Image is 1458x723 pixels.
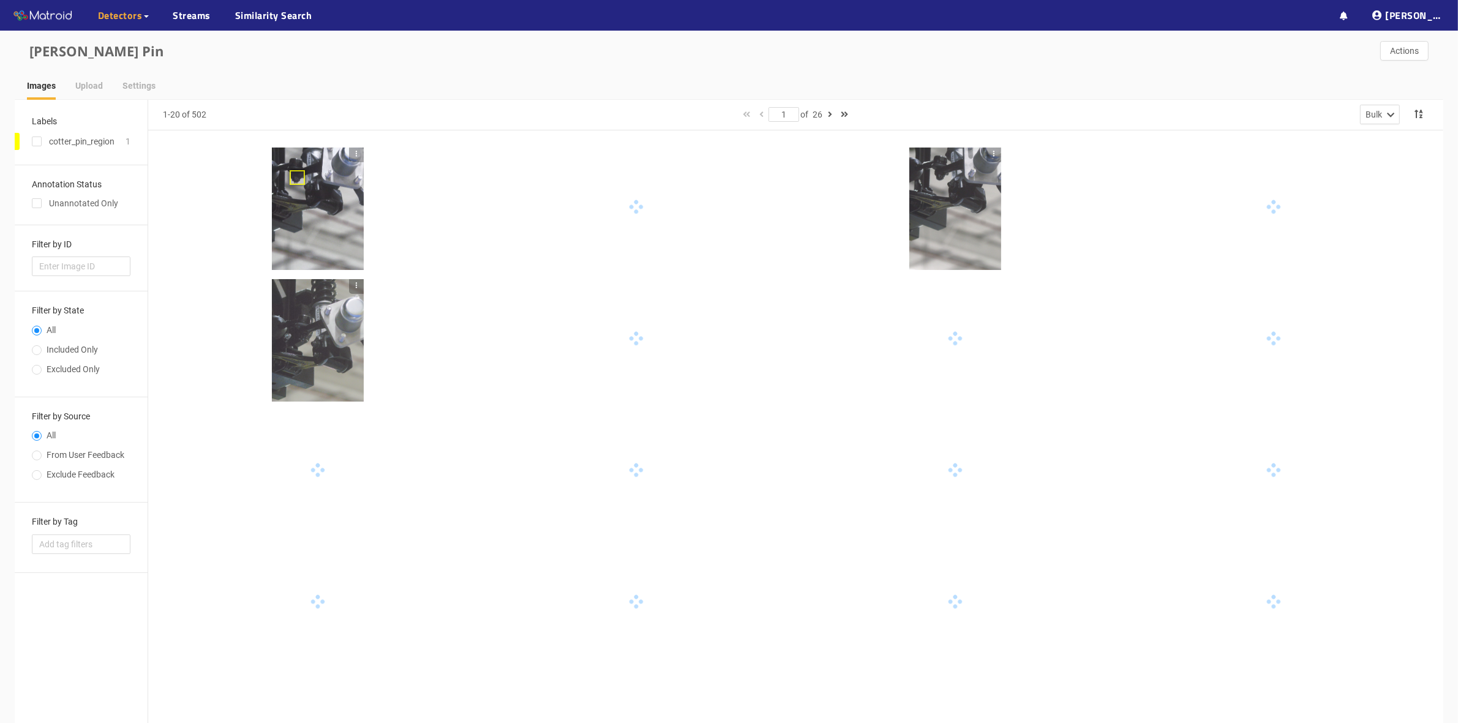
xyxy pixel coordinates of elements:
[39,538,123,551] span: Add tag filters
[32,412,130,421] h3: Filter by Source
[1390,44,1419,58] span: Actions
[1360,105,1400,124] button: Bulk
[126,135,130,148] div: 1
[29,40,729,62] div: [PERSON_NAME] Pin
[49,135,115,148] div: cotter_pin_region
[32,114,57,128] div: Labels
[32,180,130,189] h3: Annotation Status
[32,517,130,526] h3: Filter by Tag
[42,325,61,335] span: All
[32,257,130,276] input: Enter Image ID
[42,364,105,374] span: Excluded Only
[12,7,73,25] img: Matroid logo
[800,110,822,119] span: of 26
[42,450,129,460] span: From User Feedback
[235,8,312,23] a: Similarity Search
[98,8,143,23] span: Detectors
[1380,41,1429,61] button: Actions
[122,79,156,92] div: Settings
[42,345,103,354] span: Included Only
[32,240,130,249] h3: Filter by ID
[1366,108,1382,121] div: Bulk
[42,430,61,440] span: All
[32,306,130,315] h3: Filter by State
[75,79,103,92] div: Upload
[32,197,130,210] div: Unannotated Only
[173,8,211,23] a: Streams
[163,108,206,121] div: 1-20 of 502
[27,79,56,92] div: Images
[42,470,119,479] span: Exclude Feedback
